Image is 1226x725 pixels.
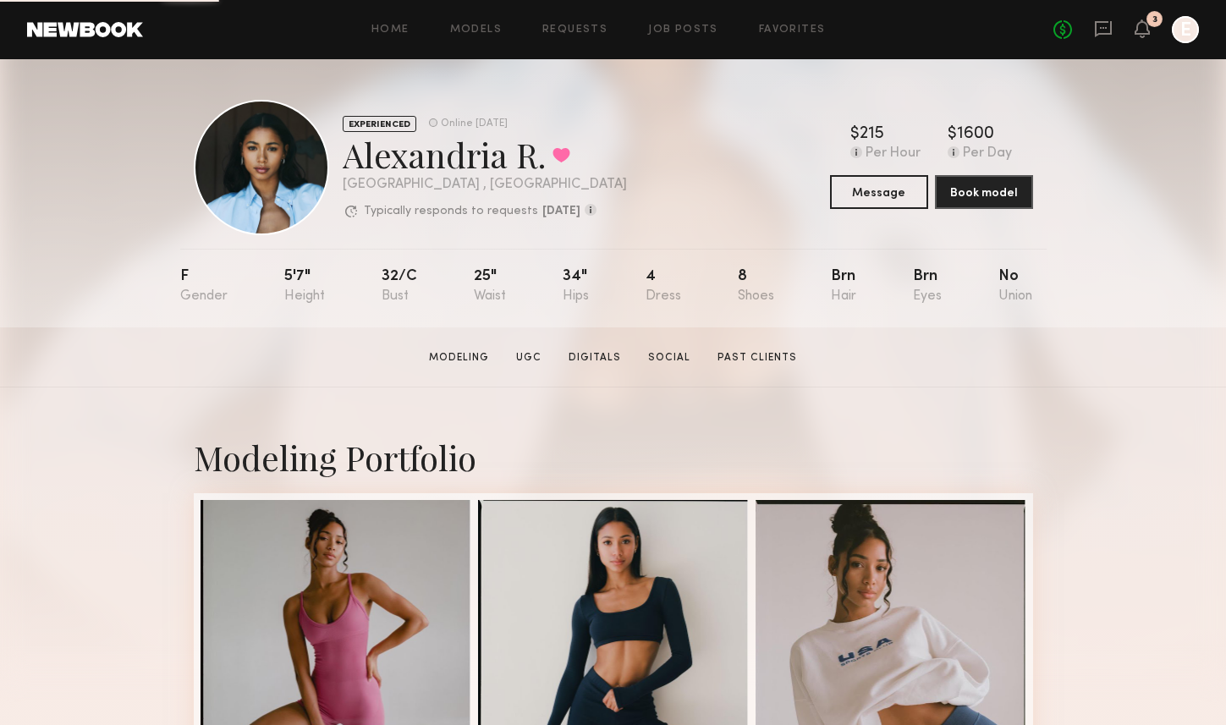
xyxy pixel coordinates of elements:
button: Message [830,175,928,209]
div: Modeling Portfolio [194,435,1033,480]
a: Modeling [422,350,496,365]
a: Past Clients [711,350,804,365]
div: $ [948,126,957,143]
div: 1600 [957,126,994,143]
div: 3 [1152,15,1157,25]
div: 215 [860,126,884,143]
a: UGC [509,350,548,365]
div: Online [DATE] [441,118,508,129]
div: 5'7" [284,269,325,304]
div: F [180,269,228,304]
div: Per Day [963,146,1012,162]
a: Job Posts [648,25,718,36]
div: Per Hour [866,146,921,162]
a: E [1172,16,1199,43]
div: 34" [563,269,589,304]
div: Alexandria R. [343,132,627,177]
div: EXPERIENCED [343,116,416,132]
div: 8 [738,269,774,304]
a: Digitals [562,350,628,365]
div: Brn [831,269,856,304]
div: 25" [474,269,506,304]
a: Favorites [759,25,826,36]
a: Social [641,350,697,365]
div: No [998,269,1032,304]
div: $ [850,126,860,143]
a: Requests [542,25,608,36]
a: Models [450,25,502,36]
div: Brn [913,269,942,304]
p: Typically responds to requests [364,206,538,217]
button: Book model [935,175,1033,209]
div: [GEOGRAPHIC_DATA] , [GEOGRAPHIC_DATA] [343,178,627,192]
div: 4 [646,269,681,304]
b: [DATE] [542,206,580,217]
a: Home [371,25,410,36]
div: 32/c [382,269,417,304]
